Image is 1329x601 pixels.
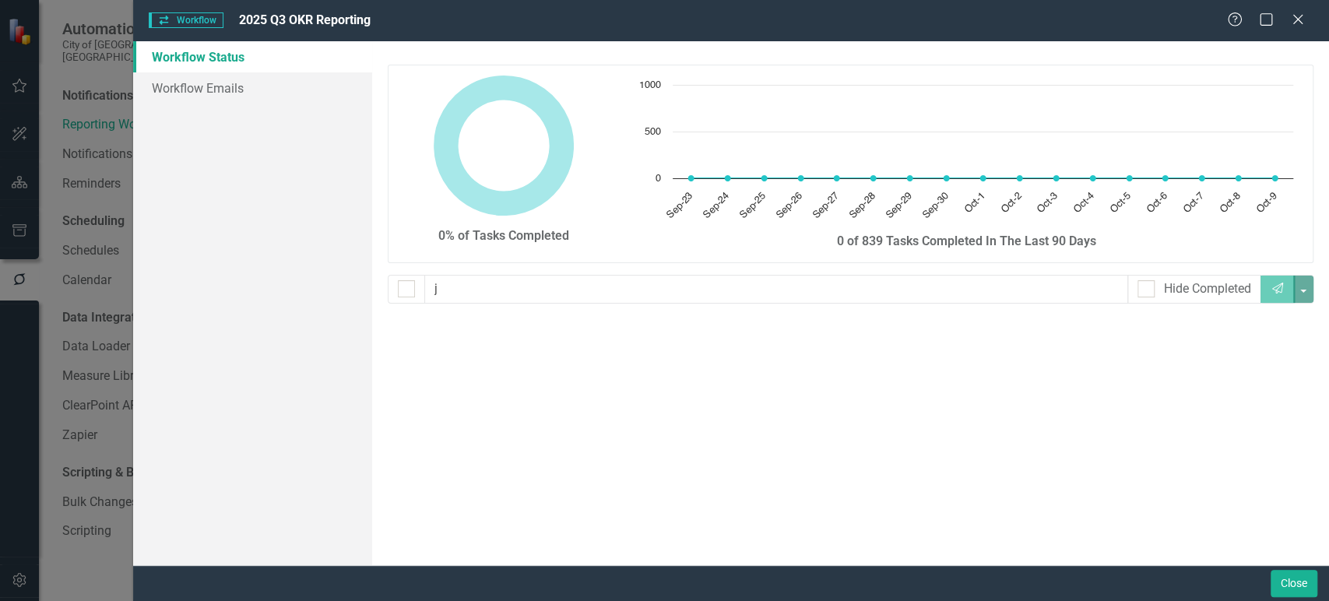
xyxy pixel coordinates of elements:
[797,175,803,181] path: Sep-26, 0. Tasks Completed.
[870,175,876,181] path: Sep-28, 0. Tasks Completed.
[761,175,767,181] path: Sep-25, 0. Tasks Completed.
[1053,175,1059,181] path: Oct-3, 0. Tasks Completed.
[239,12,371,27] span: 2025 Q3 OKR Reporting
[1271,570,1317,597] button: Close
[1016,175,1022,181] path: Oct-2, 0. Tasks Completed.
[962,191,986,215] text: Oct-1
[1218,191,1242,215] text: Oct-8
[836,234,1095,248] strong: 0 of 839 Tasks Completed In The Last 90 Days
[687,175,694,181] path: Sep-23, 0. Tasks Completed.
[438,228,569,243] strong: 0% of Tasks Completed
[810,191,840,220] text: Sep-27
[656,174,661,184] text: 0
[979,175,986,181] path: Oct-1, 0. Tasks Completed.
[1254,191,1278,215] text: Oct-9
[1181,191,1205,215] text: Oct-7
[920,191,950,220] text: Sep-30
[388,65,1313,315] div: Workflow Status
[1109,191,1133,215] text: Oct-5
[1035,191,1060,215] text: Oct-3
[775,191,804,220] text: Sep-26
[133,72,372,104] a: Workflow Emails
[1089,175,1095,181] path: Oct-4, 0. Tasks Completed.
[631,77,1301,233] svg: Interactive chart
[631,77,1301,233] div: Chart. Highcharts interactive chart.
[701,191,731,220] text: Sep-24
[1164,280,1251,298] div: Hide Completed
[1162,175,1168,181] path: Oct-6, 0. Tasks Completed.
[133,41,372,72] a: Workflow Status
[665,191,694,220] text: Sep-23
[884,191,913,220] text: Sep-29
[847,191,877,220] text: Sep-28
[943,175,949,181] path: Sep-30, 0. Tasks Completed.
[999,191,1023,215] text: Oct-2
[1198,175,1204,181] path: Oct-7, 0. Tasks Completed.
[1235,175,1241,181] path: Oct-8, 0. Tasks Completed.
[1144,191,1169,215] text: Oct-6
[1072,191,1096,215] text: Oct-4
[906,175,912,181] path: Sep-29, 0. Tasks Completed.
[645,127,661,137] text: 500
[424,275,1128,304] input: Filter Workflow Updaters...
[738,191,768,220] text: Sep-25
[833,175,839,181] path: Sep-27, 0. Tasks Completed.
[1126,175,1132,181] path: Oct-5, 0. Tasks Completed.
[1271,175,1278,181] path: Oct-9, 0. Tasks Completed.
[724,175,730,181] path: Sep-24, 0. Tasks Completed.
[149,12,223,28] span: Workflow
[639,80,661,90] text: 1000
